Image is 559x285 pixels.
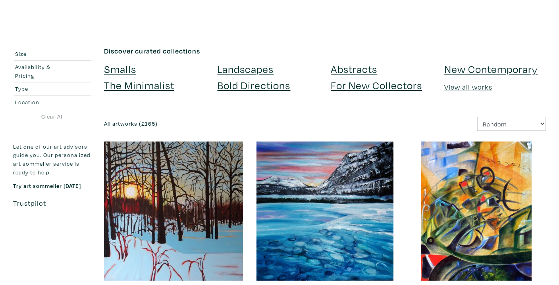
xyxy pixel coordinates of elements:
div: Availability & Pricing [15,63,69,80]
h6: Discover curated collections [104,47,546,55]
p: Let one of our art advisors guide you. Our personalized art sommelier service is ready to help. [13,142,92,176]
a: For New Collectors [331,78,422,92]
div: Type [15,84,69,93]
a: Clear All [13,112,92,121]
h6: All artworks (2165) [104,121,319,127]
a: Bold Directions [217,78,290,92]
a: Try art sommelier [DATE] [13,182,81,189]
button: Location [13,96,92,109]
a: View all works [444,82,492,92]
div: Size [15,50,69,58]
a: Smalls [104,62,136,76]
button: Size [13,47,92,60]
a: Trustpilot [13,199,46,208]
div: Location [15,98,69,107]
a: Landscapes [217,62,274,76]
a: Abstracts [331,62,377,76]
button: Type [13,82,92,96]
button: Availability & Pricing [13,61,92,82]
a: New Contemporary [444,62,538,76]
a: The Minimalist [104,78,174,92]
